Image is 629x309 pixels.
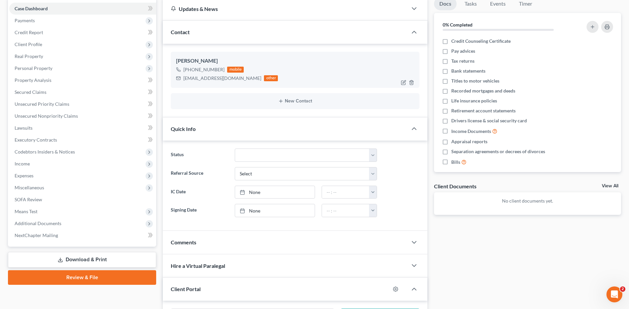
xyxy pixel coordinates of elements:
[171,286,201,292] span: Client Portal
[451,68,485,74] span: Bank statements
[15,209,37,214] span: Means Test
[15,125,32,131] span: Lawsuits
[451,117,527,124] span: Drivers license & social security card
[451,78,499,84] span: Titles to motor vehicles
[15,30,43,35] span: Credit Report
[15,18,35,23] span: Payments
[451,38,511,44] span: Credit Counseling Certificate
[171,263,225,269] span: Hire a Virtual Paralegal
[434,183,476,190] div: Client Documents
[15,149,75,154] span: Codebtors Insiders & Notices
[15,185,44,190] span: Miscellaneous
[15,220,61,226] span: Additional Documents
[15,41,42,47] span: Client Profile
[8,270,156,285] a: Review & File
[8,252,156,268] a: Download & Print
[443,22,472,28] strong: 0% Completed
[451,48,475,54] span: Pay advices
[227,67,244,73] div: mobile
[171,29,190,35] span: Contact
[9,98,156,110] a: Unsecured Priority Claims
[264,75,278,81] div: other
[15,101,69,107] span: Unsecured Priority Claims
[183,75,261,82] div: [EMAIL_ADDRESS][DOMAIN_NAME]
[235,186,315,199] a: None
[171,239,196,245] span: Comments
[9,3,156,15] a: Case Dashboard
[451,138,487,145] span: Appraisal reports
[9,86,156,98] a: Secured Claims
[15,113,78,119] span: Unsecured Nonpriority Claims
[9,134,156,146] a: Executory Contracts
[451,128,491,135] span: Income Documents
[322,186,369,199] input: -- : --
[167,186,231,199] label: IC Date
[176,98,414,104] button: New Contact
[15,197,42,202] span: SOFA Review
[9,110,156,122] a: Unsecured Nonpriority Claims
[183,66,224,73] div: [PHONE_NUMBER]
[167,149,231,162] label: Status
[15,173,33,178] span: Expenses
[451,107,516,114] span: Retirement account statements
[9,122,156,134] a: Lawsuits
[620,286,625,292] span: 2
[15,232,58,238] span: NextChapter Mailing
[15,65,52,71] span: Personal Property
[171,126,196,132] span: Quick Info
[451,88,515,94] span: Recorded mortgages and deeds
[171,5,400,12] div: Updates & News
[15,89,46,95] span: Secured Claims
[606,286,622,302] iframe: Intercom live chat
[167,204,231,217] label: Signing Date
[451,97,497,104] span: Life insurance policies
[9,194,156,206] a: SOFA Review
[9,27,156,38] a: Credit Report
[451,148,545,155] span: Separation agreements or decrees of divorces
[602,184,618,188] a: View All
[451,159,460,165] span: Bills
[9,229,156,241] a: NextChapter Mailing
[176,57,414,65] div: [PERSON_NAME]
[9,74,156,86] a: Property Analysis
[15,161,30,166] span: Income
[15,137,57,143] span: Executory Contracts
[322,204,369,217] input: -- : --
[451,58,474,64] span: Tax returns
[167,167,231,180] label: Referral Source
[15,77,51,83] span: Property Analysis
[439,198,616,204] p: No client documents yet.
[235,204,315,217] a: None
[15,53,43,59] span: Real Property
[15,6,48,11] span: Case Dashboard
